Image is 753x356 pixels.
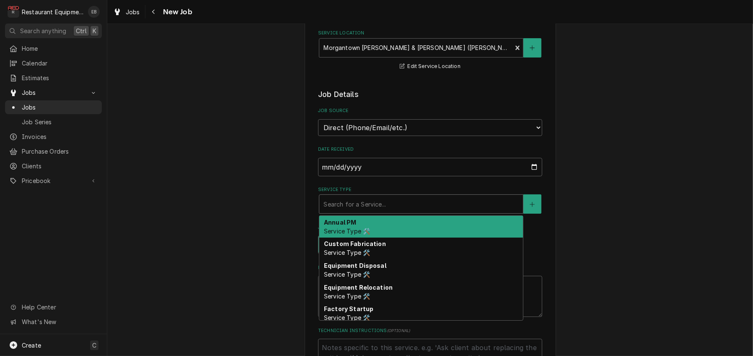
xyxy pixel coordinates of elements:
[398,61,462,72] button: Edit Service Location
[324,314,370,321] span: Service Type 🛠️
[324,219,356,226] strong: Annual PM
[5,315,102,329] a: Go to What's New
[324,271,370,278] span: Service Type 🛠️
[5,130,102,144] a: Invoices
[318,186,542,214] div: Service Type
[5,71,102,85] a: Estimates
[318,264,542,317] div: Reason For Call
[5,100,102,114] a: Jobs
[5,56,102,70] a: Calendar
[318,30,542,71] div: Service Location
[8,6,19,18] div: R
[22,118,98,126] span: Job Series
[5,86,102,99] a: Go to Jobs
[5,144,102,158] a: Purchase Orders
[318,158,542,176] input: yyyy-mm-dd
[22,317,97,326] span: What's New
[318,264,542,271] label: Reason For Call
[147,5,160,18] button: Navigate back
[5,42,102,55] a: Home
[88,6,100,18] div: Emily Bird's Avatar
[318,107,542,114] label: Job Source
[530,45,535,51] svg: Create New Location
[22,73,98,82] span: Estimates
[22,132,98,141] span: Invoices
[318,224,542,254] div: Job Type
[76,26,87,35] span: Ctrl
[523,38,541,58] button: Create New Location
[22,176,85,185] span: Pricebook
[92,341,96,350] span: C
[324,305,373,312] strong: Factory Startup
[110,5,143,19] a: Jobs
[5,115,102,129] a: Job Series
[88,6,100,18] div: EB
[22,342,41,349] span: Create
[22,8,83,16] div: Restaurant Equipment Diagnostics
[324,284,393,291] strong: Equipment Relocation
[523,194,541,214] button: Create New Service
[318,89,542,100] legend: Job Details
[22,162,98,170] span: Clients
[22,88,85,97] span: Jobs
[324,262,386,269] strong: Equipment Disposal
[318,146,542,176] div: Date Received
[324,293,370,300] span: Service Type 🛠️
[126,8,140,16] span: Jobs
[20,26,66,35] span: Search anything
[22,303,97,311] span: Help Center
[22,44,98,53] span: Home
[5,300,102,314] a: Go to Help Center
[324,228,370,235] span: Service Type 🛠️
[324,249,370,256] span: Service Type 🛠️
[93,26,96,35] span: K
[387,328,411,333] span: ( optional )
[318,327,542,334] label: Technician Instructions
[324,240,386,247] strong: Custom Fabrication
[22,147,98,156] span: Purchase Orders
[318,107,542,136] div: Job Source
[8,6,19,18] div: Restaurant Equipment Diagnostics's Avatar
[5,174,102,188] a: Go to Pricebook
[5,159,102,173] a: Clients
[318,30,542,37] label: Service Location
[530,202,535,207] svg: Create New Service
[160,6,192,18] span: New Job
[5,24,102,38] button: Search anythingCtrlK
[22,59,98,68] span: Calendar
[318,146,542,153] label: Date Received
[22,103,98,112] span: Jobs
[318,186,542,193] label: Service Type
[318,224,542,231] label: Job Type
